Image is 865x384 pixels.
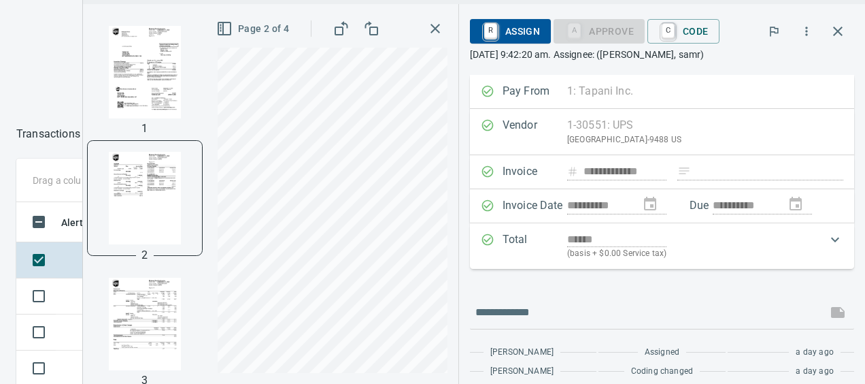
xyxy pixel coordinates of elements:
[219,20,289,37] span: Page 2 of 4
[61,214,83,231] span: Alert
[490,365,554,379] span: [PERSON_NAME]
[647,19,719,44] button: CCode
[792,16,821,46] button: More
[821,15,854,48] span: Close invoice
[554,25,645,36] div: Coding Required
[658,20,709,43] span: Code
[470,48,854,61] p: [DATE] 9:42:20 am. Assignee: ([PERSON_NAME], samr)
[16,126,80,142] p: Transactions
[481,20,540,43] span: Assign
[796,346,834,359] span: a day ago
[645,346,679,359] span: Assigned
[503,231,567,261] p: Total
[99,152,191,244] img: Page 2
[99,278,191,370] img: Page 3
[490,346,554,359] span: [PERSON_NAME]
[567,247,819,261] p: (basis + $0.00 Service tax)
[33,174,232,187] p: Drag a column heading here to group the table
[821,296,854,329] span: This records your message into the invoice and notifies anyone mentioned
[470,19,551,44] button: RAssign
[662,23,675,38] a: C
[759,16,789,46] button: Flag
[796,365,834,379] span: a day ago
[141,247,148,263] p: 2
[141,121,148,137] p: 1
[470,223,854,269] div: Expand
[214,16,294,42] button: Page 2 of 4
[484,23,497,38] a: R
[631,365,693,379] span: Coding changed
[61,214,101,231] span: Alert
[99,26,191,118] img: Page 1
[16,126,80,142] nav: breadcrumb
